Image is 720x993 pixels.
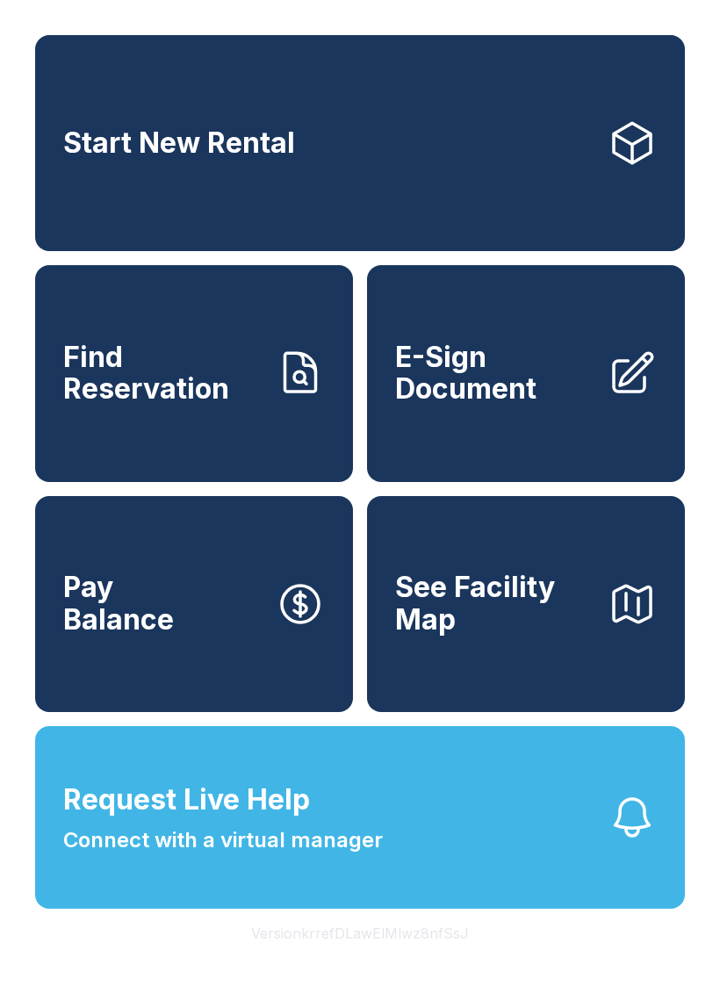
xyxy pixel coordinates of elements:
a: E-Sign Document [367,265,685,481]
button: See Facility Map [367,496,685,712]
span: Connect with a virtual manager [63,824,383,856]
a: Find Reservation [35,265,353,481]
button: PayBalance [35,496,353,712]
span: E-Sign Document [395,342,594,406]
span: Find Reservation [63,342,262,406]
button: VersionkrrefDLawElMlwz8nfSsJ [237,909,483,958]
span: See Facility Map [395,572,594,636]
span: Request Live Help [63,779,310,821]
span: Start New Rental [63,127,295,160]
a: Start New Rental [35,35,685,251]
button: Request Live HelpConnect with a virtual manager [35,726,685,909]
span: Pay Balance [63,572,174,636]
